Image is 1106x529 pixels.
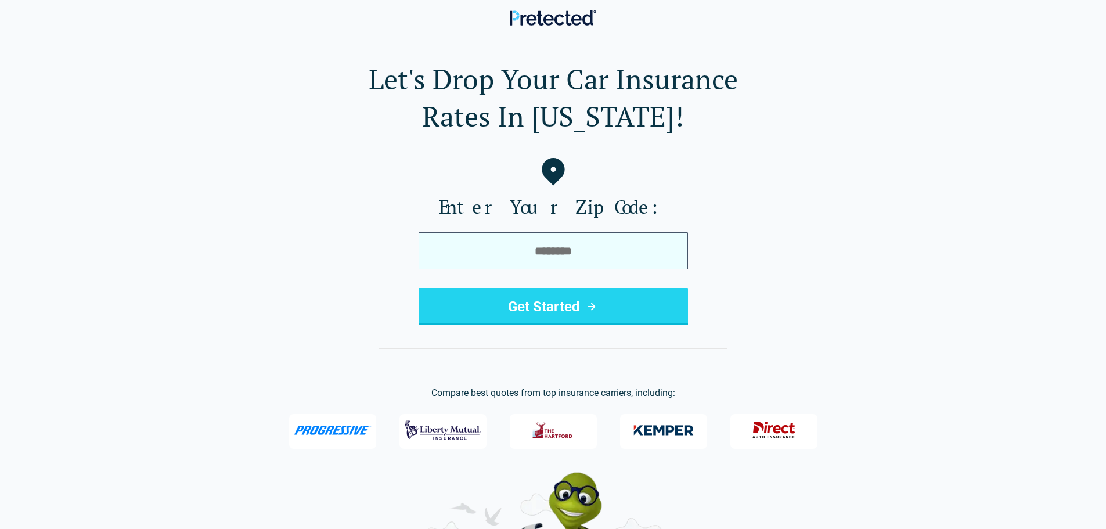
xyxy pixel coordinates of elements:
img: Direct General [745,415,802,445]
h1: Let's Drop Your Car Insurance Rates In [US_STATE]! [19,60,1087,135]
label: Enter Your Zip Code: [19,195,1087,218]
img: The Hartford [525,415,582,445]
img: Kemper [625,415,702,445]
img: Liberty Mutual [405,415,481,445]
img: Progressive [294,426,372,435]
button: Get Started [419,288,688,325]
p: Compare best quotes from top insurance carriers, including: [19,386,1087,400]
img: Pretected [510,10,596,26]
